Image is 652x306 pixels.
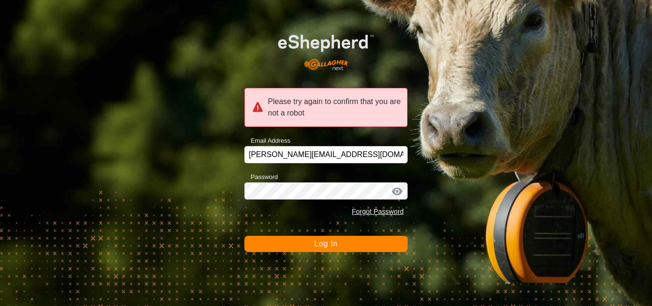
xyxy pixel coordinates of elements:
[244,136,290,146] label: Email Address
[244,88,408,127] div: Please try again to confirm that you are not a robot
[244,236,408,252] button: Log In
[261,21,391,76] img: E-shepherd Logo
[352,208,404,215] a: Forgot Password
[244,172,278,182] label: Password
[314,240,337,248] span: Log In
[244,146,408,163] input: Email Address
